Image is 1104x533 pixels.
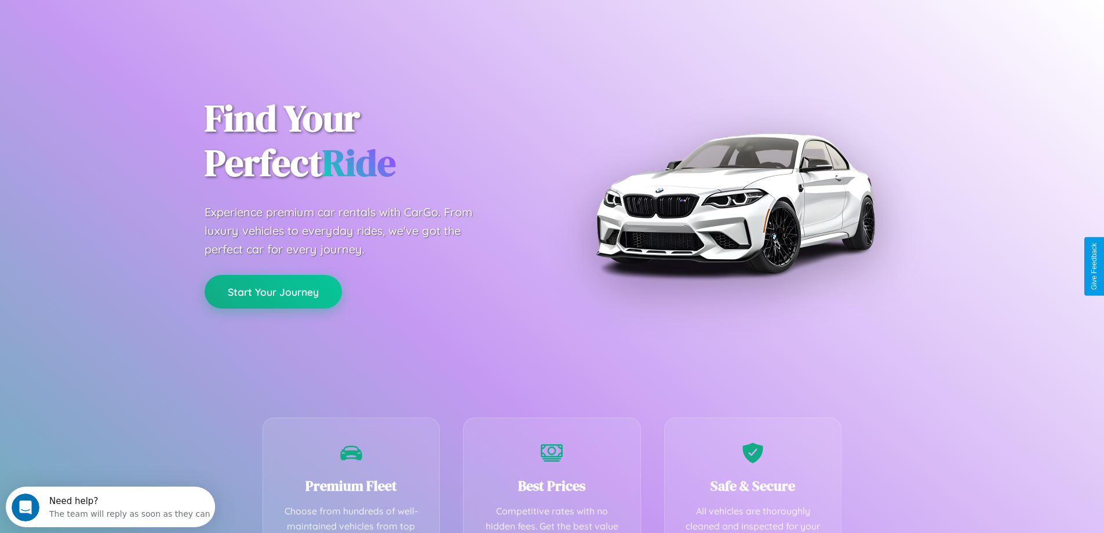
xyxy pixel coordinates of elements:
h3: Best Prices [481,476,623,495]
img: Premium BMW car rental vehicle [590,58,880,348]
iframe: Intercom live chat [12,494,39,521]
h3: Premium Fleet [280,476,422,495]
p: Experience premium car rentals with CarGo. From luxury vehicles to everyday rides, we've got the ... [205,203,494,259]
div: Need help? [43,10,205,19]
button: Start Your Journey [205,275,342,309]
h3: Safe & Secure [682,476,824,495]
div: The team will reply as soon as they can [43,19,205,31]
iframe: Intercom live chat discovery launcher [6,487,215,527]
span: Ride [322,137,396,188]
div: Give Feedback [1090,243,1098,290]
div: Open Intercom Messenger [5,5,216,37]
h1: Find Your Perfect [205,96,535,186]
